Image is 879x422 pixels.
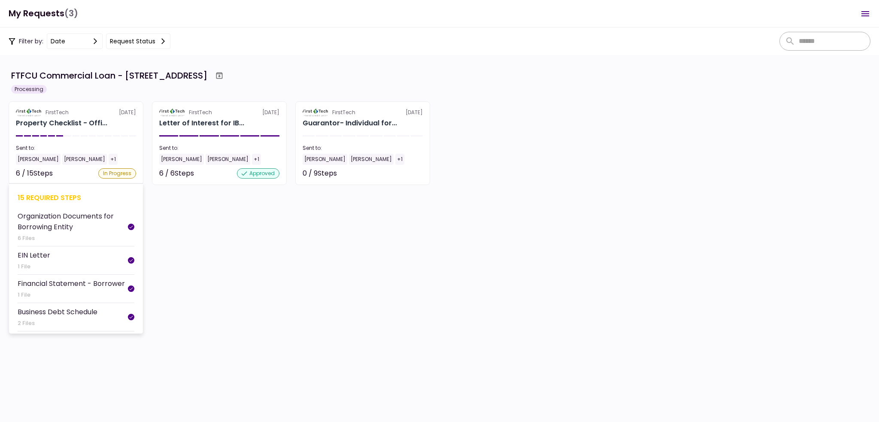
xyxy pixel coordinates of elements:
button: date [47,33,103,49]
div: Sent to: [159,144,279,152]
div: Processing [11,85,47,94]
div: 1 File [18,291,125,299]
div: +1 [109,154,118,165]
div: Filter by: [9,33,170,49]
div: Letter of Interest for IBNI Investments, LLC 6 Uvalde Road Houston TX [159,118,244,128]
button: Request status [106,33,170,49]
div: Business Debt Schedule [18,307,97,317]
div: 6 / 6 Steps [159,168,194,179]
div: +1 [395,154,404,165]
h1: My Requests [9,5,78,22]
div: FTFCU Commercial Loan - [STREET_ADDRESS] [11,69,207,82]
div: Guarantor- Individual for IBNI Investments, LLC Johnny Ganim [303,118,397,128]
div: FirstTech [332,109,355,116]
img: Partner logo [303,109,329,116]
div: [DATE] [159,109,279,116]
div: [PERSON_NAME] [206,154,250,165]
div: Property Checklist - Office Retail for IBNI Investments, LLC 16 Uvalde Road [16,118,107,128]
div: Not started [384,168,423,179]
span: (3) [64,5,78,22]
div: [PERSON_NAME] [62,154,107,165]
div: Sent to: [16,144,136,152]
div: Sent to: [303,144,423,152]
div: FirstTech [189,109,212,116]
div: In Progress [98,168,136,179]
div: [DATE] [303,109,423,116]
div: [PERSON_NAME] [349,154,394,165]
div: approved [237,168,279,179]
img: Partner logo [16,109,42,116]
div: date [51,36,65,46]
div: 2 Files [18,319,97,328]
div: 1 File [18,262,50,271]
div: 0 / 9 Steps [303,168,337,179]
div: Financial Statement - Borrower [18,278,125,289]
div: [PERSON_NAME] [16,154,61,165]
button: Open menu [855,3,876,24]
div: [PERSON_NAME] [159,154,204,165]
button: Archive workflow [212,68,227,83]
div: FirstTech [45,109,69,116]
div: EIN Letter [18,250,50,261]
div: Organization Documents for Borrowing Entity [18,211,128,232]
img: Partner logo [159,109,185,116]
div: [PERSON_NAME] [303,154,347,165]
div: 15 required steps [18,192,134,203]
div: [DATE] [16,109,136,116]
div: 6 Files [18,234,128,243]
div: +1 [252,154,261,165]
div: 6 / 15 Steps [16,168,53,179]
